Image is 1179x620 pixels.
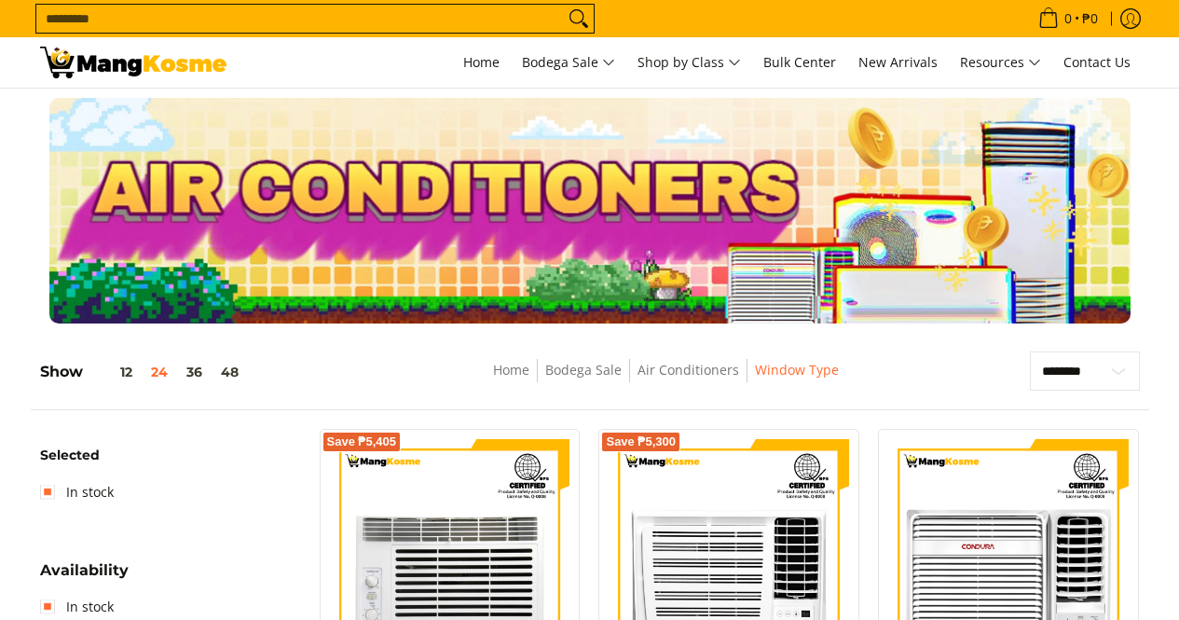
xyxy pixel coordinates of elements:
[960,51,1041,75] span: Resources
[858,53,938,71] span: New Arrivals
[40,448,301,464] h6: Selected
[83,365,142,379] button: 12
[365,359,967,401] nav: Breadcrumbs
[1062,12,1075,25] span: 0
[40,363,248,381] h5: Show
[606,436,676,448] span: Save ₱5,300
[40,563,129,578] span: Availability
[1033,8,1104,29] span: •
[177,365,212,379] button: 36
[245,37,1140,88] nav: Main Menu
[1079,12,1101,25] span: ₱0
[327,436,397,448] span: Save ₱5,405
[763,53,836,71] span: Bulk Center
[564,5,594,33] button: Search
[951,37,1050,88] a: Resources
[755,359,839,382] span: Window Type
[637,51,741,75] span: Shop by Class
[40,563,129,592] summary: Open
[522,51,615,75] span: Bodega Sale
[40,477,114,507] a: In stock
[628,37,750,88] a: Shop by Class
[849,37,947,88] a: New Arrivals
[1054,37,1140,88] a: Contact Us
[142,365,177,379] button: 24
[463,53,500,71] span: Home
[212,365,248,379] button: 48
[493,361,529,379] a: Home
[454,37,509,88] a: Home
[513,37,624,88] a: Bodega Sale
[637,361,739,379] a: Air Conditioners
[545,361,622,379] a: Bodega Sale
[1063,53,1131,71] span: Contact Us
[40,47,226,78] img: Bodega Sale Aircon l Mang Kosme: Home Appliances Warehouse Sale Window Type
[754,37,845,88] a: Bulk Center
